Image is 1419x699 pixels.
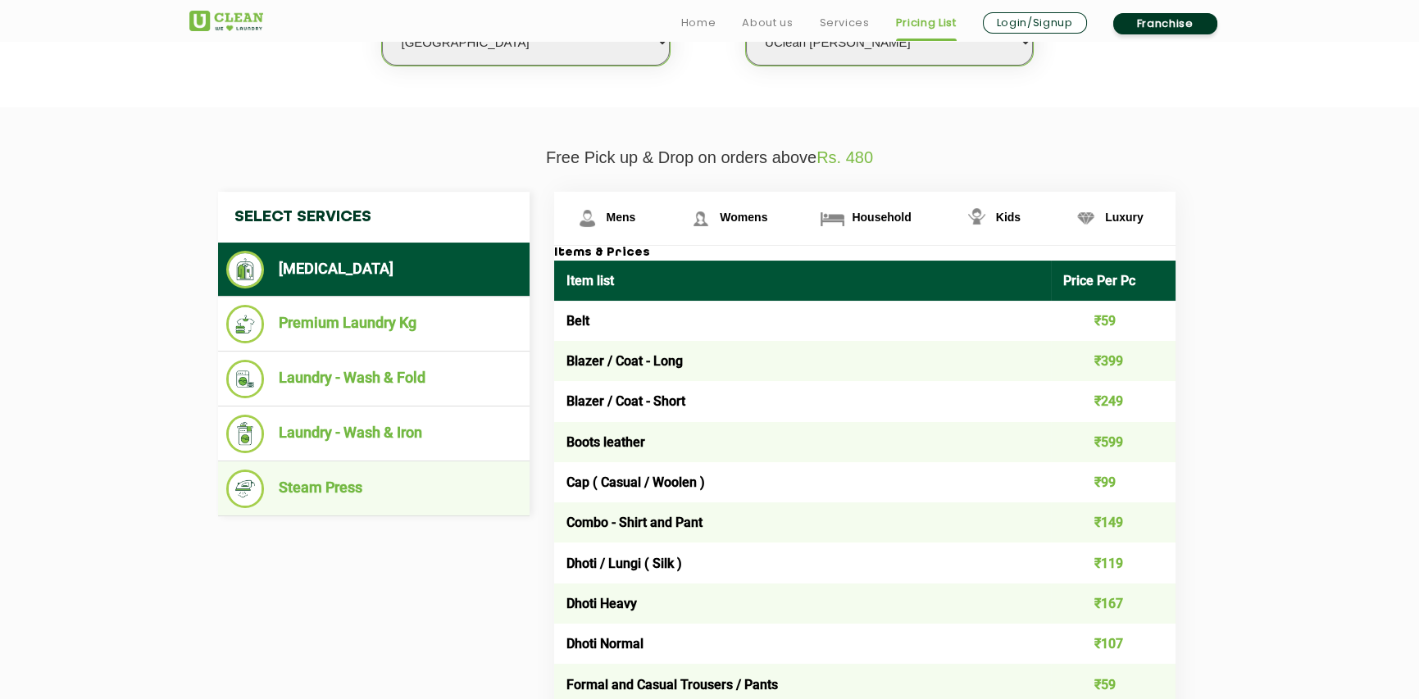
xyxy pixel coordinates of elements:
a: Home [681,13,716,33]
span: Mens [607,211,636,224]
img: Kids [962,204,991,233]
th: Price Per Pc [1051,261,1176,301]
li: Premium Laundry Kg [226,305,521,343]
span: Kids [996,211,1021,224]
a: Pricing List [896,13,957,33]
img: Dry Cleaning [226,251,265,288]
a: Login/Signup [983,12,1087,34]
img: Premium Laundry Kg [226,305,265,343]
h4: Select Services [218,192,530,243]
td: ₹119 [1051,542,1176,583]
img: Steam Press [226,470,265,508]
h3: Items & Prices [554,246,1176,261]
a: Services [819,13,869,33]
td: ₹59 [1051,301,1176,341]
img: Mens [573,204,602,233]
td: Dhoti Normal [554,624,1052,664]
img: UClean Laundry and Dry Cleaning [189,11,263,31]
td: Dhoti / Lungi ( Silk ) [554,542,1052,583]
li: Laundry - Wash & Iron [226,415,521,453]
td: ₹399 [1051,341,1176,381]
span: Household [852,211,911,224]
td: Cap ( Casual / Woolen ) [554,462,1052,502]
span: Womens [720,211,767,224]
td: Combo - Shirt and Pant [554,502,1052,542]
p: Free Pick up & Drop on orders above [189,148,1230,167]
td: ₹249 [1051,381,1176,421]
td: ₹107 [1051,624,1176,664]
span: Luxury [1105,211,1144,224]
td: Dhoti Heavy [554,583,1052,624]
img: Household [818,204,847,233]
td: ₹99 [1051,462,1176,502]
li: [MEDICAL_DATA] [226,251,521,288]
li: Steam Press [226,470,521,508]
td: Belt [554,301,1052,341]
a: About us [742,13,793,33]
a: Franchise [1113,13,1217,34]
td: ₹167 [1051,583,1176,624]
span: Rs. 480 [816,148,873,166]
img: Laundry - Wash & Iron [226,415,265,453]
td: Boots leather [554,422,1052,462]
img: Laundry - Wash & Fold [226,360,265,398]
img: Luxury [1071,204,1100,233]
td: Blazer / Coat - Long [554,341,1052,381]
li: Laundry - Wash & Fold [226,360,521,398]
td: ₹149 [1051,502,1176,542]
th: Item list [554,261,1052,301]
td: ₹599 [1051,422,1176,462]
td: Blazer / Coat - Short [554,381,1052,421]
img: Womens [686,204,715,233]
